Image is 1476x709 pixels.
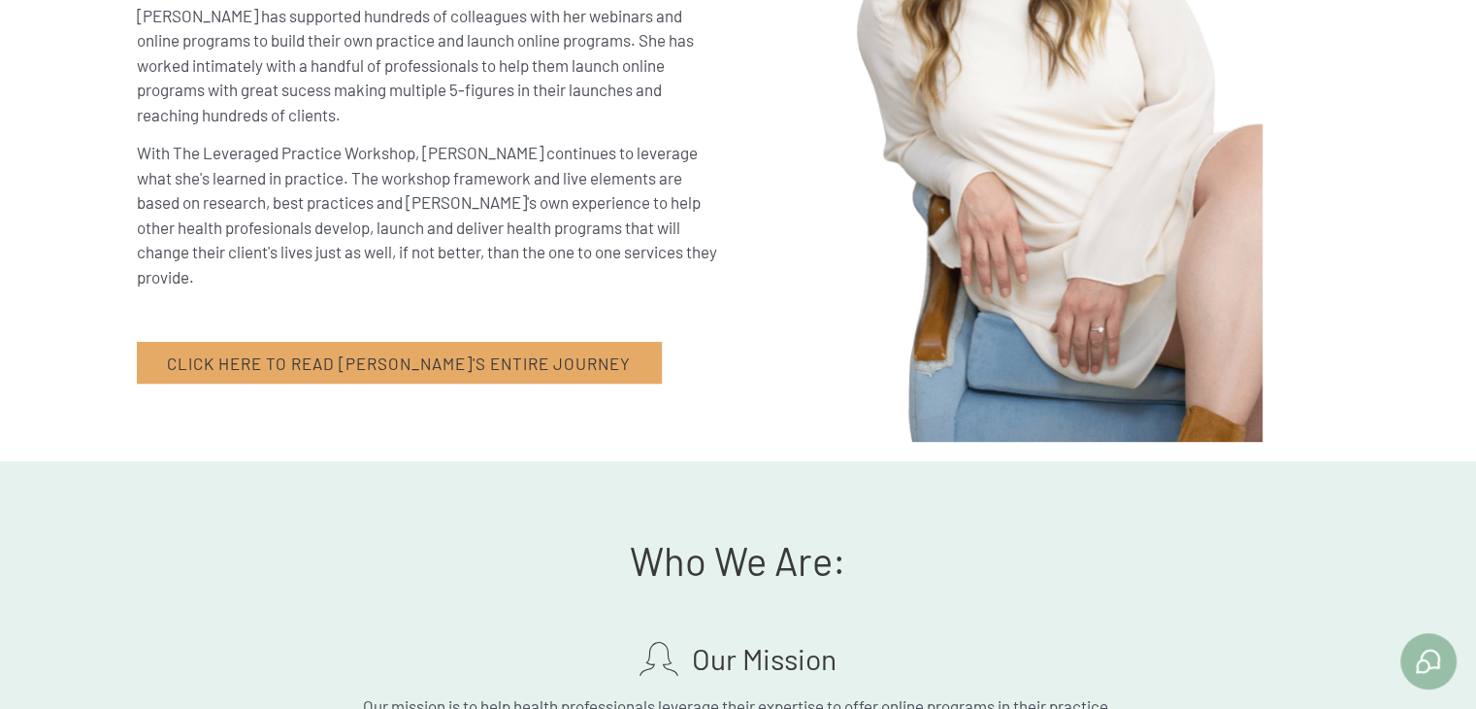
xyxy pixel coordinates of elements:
[692,640,836,678] span: Our Mission
[167,354,631,373] span: Click Here To Read [PERSON_NAME]'s Entire Journey
[321,539,1156,582] h2: Who We Are:
[137,141,719,289] p: With The Leveraged Practice Workshop, [PERSON_NAME] continues to leverage what she's learned in p...
[137,4,719,128] p: [PERSON_NAME] has supported hundreds of colleagues with her webinars and online programs to build...
[137,342,662,385] a: Click Here To Read [PERSON_NAME]'s Entire Journey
